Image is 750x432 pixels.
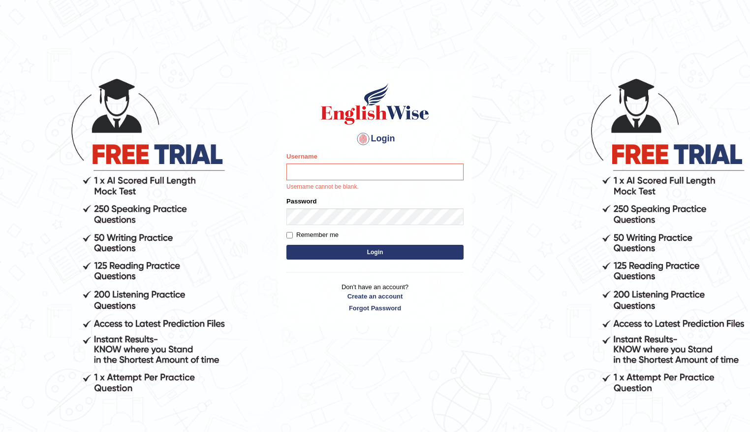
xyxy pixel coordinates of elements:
a: Forgot Password [286,303,464,313]
input: Remember me [286,232,293,238]
label: Password [286,197,316,206]
label: Remember me [286,230,339,240]
p: Don't have an account? [286,282,464,313]
label: Username [286,152,317,161]
p: Username cannot be blank. [286,183,464,192]
img: Logo of English Wise sign in for intelligent practice with AI [319,82,431,126]
h4: Login [286,131,464,147]
a: Create an account [286,292,464,301]
button: Login [286,245,464,260]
